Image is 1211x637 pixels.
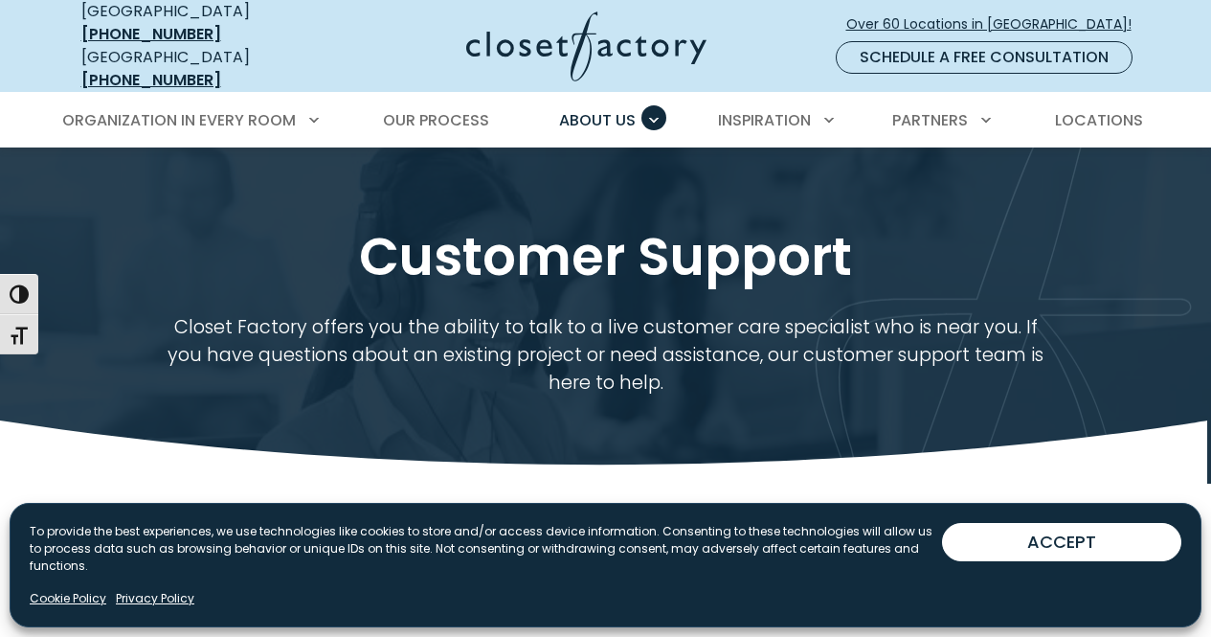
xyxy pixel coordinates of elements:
a: Cookie Policy [30,590,106,607]
span: Partners [892,109,968,131]
a: Privacy Policy [116,590,194,607]
a: Schedule a Free Consultation [836,41,1133,74]
button: ACCEPT [942,523,1181,561]
img: Closet Factory Logo [466,11,706,81]
a: Over 60 Locations in [GEOGRAPHIC_DATA]! [845,8,1148,41]
h1: Customer Support [78,225,1134,289]
p: Closet Factory offers you the ability to talk to a live customer care specialist who is near you.... [168,313,1044,397]
span: Inspiration [718,109,811,131]
span: Our Process [383,109,489,131]
span: About Us [559,109,636,131]
p: To provide the best experiences, we use technologies like cookies to store and/or access device i... [30,523,942,575]
span: Over 60 Locations in [GEOGRAPHIC_DATA]! [846,14,1147,34]
span: Locations [1055,109,1143,131]
a: [PHONE_NUMBER] [81,23,221,45]
div: [GEOGRAPHIC_DATA] [81,46,316,92]
nav: Primary Menu [49,94,1163,148]
a: [PHONE_NUMBER] [81,69,221,91]
span: Organization in Every Room [62,109,296,131]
